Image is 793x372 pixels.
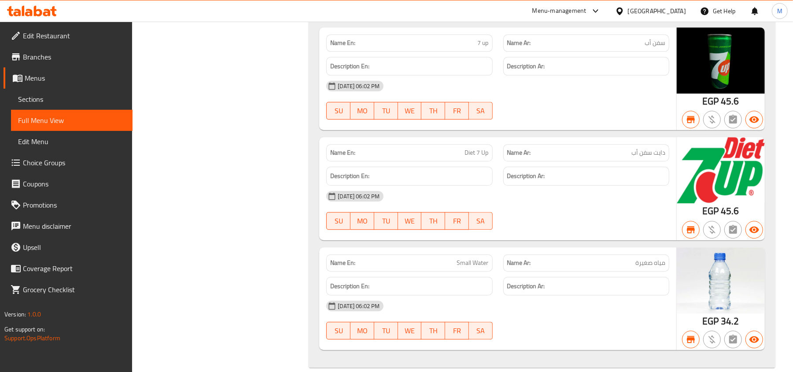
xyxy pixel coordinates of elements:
img: 157Up638862148281299749.jpg [677,27,765,93]
span: Edit Restaurant [23,30,125,41]
button: Not has choices [724,331,742,348]
button: Purchased item [703,331,721,348]
strong: Name En: [330,38,355,48]
span: Version: [4,309,26,320]
span: [DATE] 06:02 PM [334,192,383,201]
span: دايت سفن أب [631,148,665,157]
a: Promotions [4,194,133,216]
button: TU [374,102,398,119]
button: MO [350,102,374,119]
button: SU [326,102,350,119]
a: Full Menu View [11,110,133,131]
span: EGP [702,93,719,110]
strong: Description En: [330,171,369,182]
strong: Description En: [330,281,369,292]
a: Coverage Report [4,258,133,279]
a: Choice Groups [4,152,133,173]
button: FR [445,102,469,119]
span: TU [378,215,395,227]
span: Small Water [457,258,489,268]
a: Sections [11,89,133,110]
a: Edit Menu [11,131,133,152]
span: FR [449,215,465,227]
span: Full Menu View [18,115,125,126]
button: SA [469,102,493,119]
div: [GEOGRAPHIC_DATA] [628,6,686,16]
span: Choice Groups [23,157,125,168]
span: Grocery Checklist [23,284,125,295]
span: Upsell [23,242,125,253]
span: SA [472,324,489,337]
span: M [777,6,782,16]
button: Available [745,331,763,348]
span: [DATE] 06:02 PM [334,82,383,90]
button: SA [469,322,493,339]
img: 7UP_Diet_logo638862148410309154.jpg [677,137,765,203]
button: TU [374,322,398,339]
span: WE [402,104,418,117]
span: سفن أب [645,38,665,48]
span: [DATE] 06:02 PM [334,302,383,310]
span: WE [402,324,418,337]
button: SA [469,212,493,230]
span: TH [425,104,442,117]
strong: Description Ar: [507,281,545,292]
button: FR [445,212,469,230]
span: Edit Menu [18,136,125,147]
span: EGP [702,312,719,330]
a: Upsell [4,237,133,258]
span: Branches [23,52,125,62]
span: EGP [702,202,719,219]
span: Coverage Report [23,263,125,274]
img: small_water638862148549315635.jpg [677,247,765,313]
button: WE [398,102,422,119]
button: Available [745,111,763,128]
strong: Description En: [330,61,369,72]
span: FR [449,104,465,117]
button: WE [398,212,422,230]
span: 45.6 [721,202,739,219]
span: Get support on: [4,324,45,335]
button: SU [326,212,350,230]
button: MO [350,212,374,230]
span: TH [425,215,442,227]
span: SA [472,104,489,117]
span: SU [330,215,347,227]
button: TH [421,322,445,339]
button: TH [421,212,445,230]
span: مياه صغيرة [635,258,665,268]
strong: Name En: [330,148,355,157]
button: Purchased item [703,221,721,238]
span: 7 up [478,38,489,48]
span: SA [472,215,489,227]
a: Coupons [4,173,133,194]
button: Not has choices [724,221,742,238]
span: Diet 7 Up [465,148,489,157]
a: Branches [4,46,133,67]
strong: Name En: [330,258,355,268]
strong: Description Ar: [507,61,545,72]
button: FR [445,322,469,339]
span: Coupons [23,179,125,189]
span: MO [354,215,371,227]
span: 1.0.0 [27,309,41,320]
a: Menu disclaimer [4,216,133,237]
strong: Name Ar: [507,148,531,157]
span: 45.6 [721,93,739,110]
button: WE [398,322,422,339]
span: TU [378,104,395,117]
button: Purchased item [703,111,721,128]
span: TH [425,324,442,337]
button: Branch specific item [682,331,700,348]
button: Branch specific item [682,221,700,238]
button: TH [421,102,445,119]
span: Sections [18,94,125,104]
strong: Name Ar: [507,258,531,268]
button: Available [745,221,763,238]
button: TU [374,212,398,230]
button: SU [326,322,350,339]
span: SU [330,104,347,117]
span: SU [330,324,347,337]
span: WE [402,215,418,227]
a: Grocery Checklist [4,279,133,300]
